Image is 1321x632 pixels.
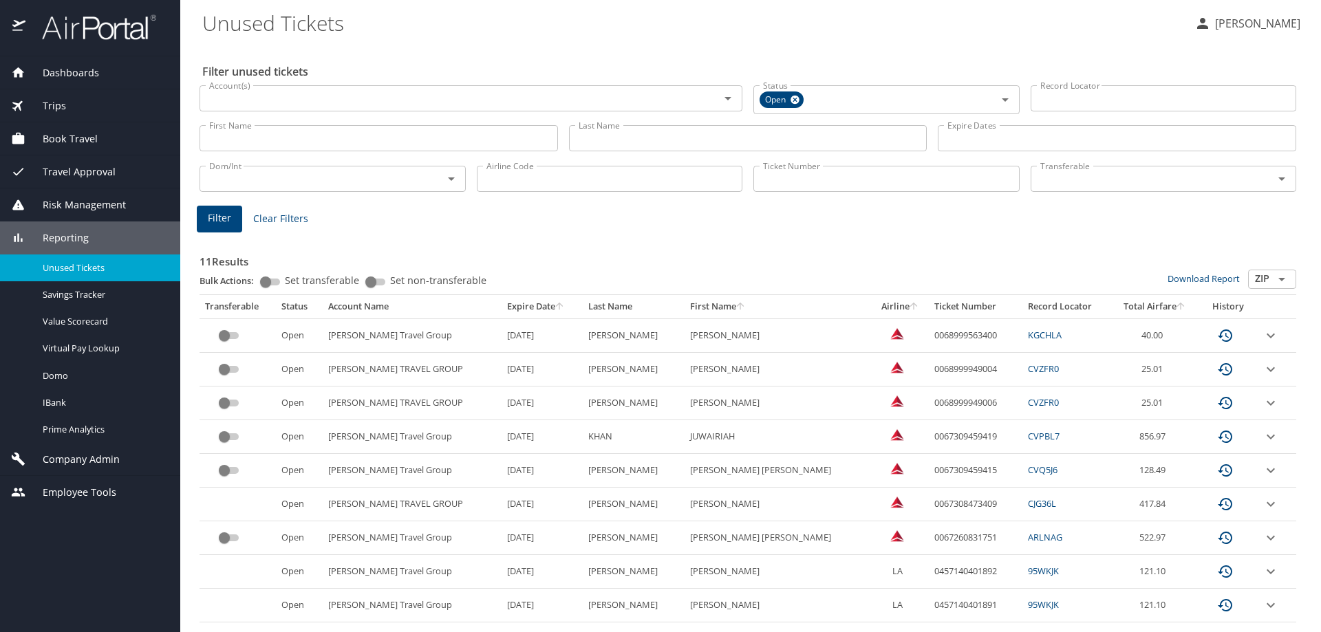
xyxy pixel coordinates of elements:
td: [PERSON_NAME] TRAVEL GROUP [323,488,502,521]
span: Set non-transferable [390,276,486,285]
td: [PERSON_NAME] Travel Group [323,420,502,454]
td: 522.97 [1111,521,1199,555]
span: Book Travel [25,131,98,146]
td: [PERSON_NAME] Travel Group [323,318,502,352]
td: [PERSON_NAME] TRAVEL GROUP [323,353,502,386]
a: KGCHLA [1028,329,1062,341]
span: Value Scorecard [43,315,164,328]
td: [DATE] [502,454,583,488]
th: First Name [685,295,871,318]
th: Airline [871,295,929,318]
td: [PERSON_NAME] [685,353,871,386]
button: Open [1272,169,1291,188]
td: 0067309459415 [929,454,1022,488]
td: Open [276,318,322,352]
td: 40.00 [1111,318,1199,352]
span: Set transferable [285,276,359,285]
td: Open [276,555,322,589]
span: Trips [25,98,66,113]
th: Expire Date [502,295,583,318]
a: Download Report [1168,272,1240,285]
span: Savings Tracker [43,288,164,301]
a: CVZFR0 [1028,396,1059,408]
a: CVPBL7 [1028,430,1060,442]
span: IBank [43,396,164,409]
button: expand row [1263,327,1279,344]
span: Employee Tools [25,485,116,500]
button: expand row [1263,496,1279,512]
td: Open [276,386,322,420]
td: 121.10 [1111,555,1199,589]
img: Delta Airlines [890,428,904,442]
span: Prime Analytics [43,423,164,436]
td: [PERSON_NAME] [583,521,685,555]
td: [PERSON_NAME] [583,454,685,488]
td: [PERSON_NAME] [583,353,685,386]
td: Open [276,488,322,521]
img: Delta Airlines [890,360,904,374]
span: Reporting [25,230,89,246]
td: [DATE] [502,386,583,420]
div: Open [760,91,804,108]
td: [DATE] [502,521,583,555]
td: Open [276,454,322,488]
h2: Filter unused tickets [202,61,1299,83]
button: expand row [1263,395,1279,411]
button: expand row [1263,361,1279,378]
td: 0067308473409 [929,488,1022,521]
td: [PERSON_NAME] [583,488,685,521]
button: sort [1177,303,1186,312]
td: 0457140401892 [929,555,1022,589]
td: 25.01 [1111,386,1199,420]
td: 417.84 [1111,488,1199,521]
td: [DATE] [502,488,583,521]
td: Open [276,353,322,386]
h3: 11 Results [200,246,1296,270]
button: Open [442,169,461,188]
button: [PERSON_NAME] [1189,11,1306,36]
span: Risk Management [25,197,126,213]
button: sort [736,303,746,312]
td: Open [276,589,322,622]
td: [PERSON_NAME] [583,555,685,589]
button: expand row [1263,597,1279,613]
span: Unused Tickets [43,261,164,274]
td: [PERSON_NAME] [PERSON_NAME] [685,521,871,555]
td: 0067309459419 [929,420,1022,454]
span: Clear Filters [253,210,308,228]
span: Travel Approval [25,164,116,179]
td: [DATE] [502,318,583,352]
button: expand row [1263,428,1279,445]
div: Transferable [205,301,270,313]
img: Delta Airlines [890,461,904,475]
td: [PERSON_NAME] TRAVEL GROUP [323,386,502,420]
button: expand row [1263,462,1279,479]
img: Delta Airlines [890,529,904,543]
a: 95WKJK [1028,565,1059,577]
td: 0068999949004 [929,353,1022,386]
button: Open [996,90,1015,109]
span: LA [892,598,903,611]
td: 121.10 [1111,589,1199,622]
td: [PERSON_NAME] [PERSON_NAME] [685,454,871,488]
td: 0068999563400 [929,318,1022,352]
td: 0457140401891 [929,589,1022,622]
td: [DATE] [502,353,583,386]
a: CVZFR0 [1028,362,1059,375]
button: Open [718,89,738,108]
td: [DATE] [502,555,583,589]
td: 856.97 [1111,420,1199,454]
td: [PERSON_NAME] [583,318,685,352]
td: [PERSON_NAME] [685,589,871,622]
td: [PERSON_NAME] Travel Group [323,555,502,589]
td: [PERSON_NAME] [583,386,685,420]
th: Last Name [583,295,685,318]
td: 0067260831751 [929,521,1022,555]
span: Domo [43,369,164,382]
th: Ticket Number [929,295,1022,318]
p: Bulk Actions: [200,274,265,287]
th: Total Airfare [1111,295,1199,318]
td: [PERSON_NAME] [583,589,685,622]
td: 25.01 [1111,353,1199,386]
a: 95WKJK [1028,598,1059,611]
